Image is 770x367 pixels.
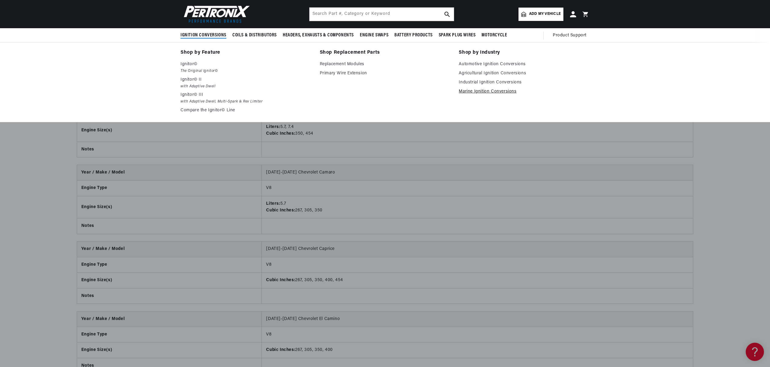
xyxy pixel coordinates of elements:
th: Notes [77,218,262,234]
a: Ignitor© III with Adaptive Dwell, Multi-Spark & Rev Limiter [181,91,311,105]
summary: Spark Plug Wires [436,28,479,42]
summary: Battery Products [391,28,436,42]
th: Engine Type [77,180,262,196]
span: Spark Plug Wires [439,32,476,39]
td: 267, 305, 350, 400 [262,342,693,358]
td: 267, 305, 350, 400, 454 [262,273,693,288]
a: Ignitor© II with Adaptive Dwell [181,76,311,90]
span: Add my vehicle [529,11,561,17]
td: V8 [262,257,693,272]
span: Headers, Exhausts & Components [283,32,354,39]
p: Ignitor© III [181,91,311,99]
th: Engine Size(s) [77,273,262,288]
th: Engine Size(s) [77,196,262,218]
strong: Cubic Inches: [266,348,295,352]
span: Battery Products [394,32,433,39]
th: Engine Type [77,327,262,342]
a: Automotive Ignition Conversions [459,61,589,68]
th: Engine Type [77,257,262,272]
th: Engine Size(s) [77,342,262,358]
th: Notes [77,142,262,157]
a: Shop by Industry [459,49,589,57]
summary: Ignition Conversions [181,28,229,42]
a: Shop Replacement Parts [320,49,451,57]
th: Notes [77,288,262,304]
strong: Cubic Inches: [266,278,295,282]
td: [DATE]-[DATE] Chevrolet El Camino [262,311,693,327]
em: with Adaptive Dwell [181,83,311,90]
summary: Product Support [553,28,589,43]
input: Search Part #, Category or Keyword [309,8,454,21]
a: Marine Ignition Conversions [459,88,589,95]
td: [DATE]-[DATE] Chevrolet Caprice [262,241,693,257]
p: Ignitor© [181,61,311,68]
summary: Engine Swaps [357,28,391,42]
th: Year / Make / Model [77,241,262,257]
td: 5.7, 7.4 350, 454 [262,120,693,142]
strong: Cubic Inches: [266,131,295,136]
p: Ignitor© II [181,76,311,83]
img: Pertronix [181,4,250,25]
th: Engine Size(s) [77,120,262,142]
a: Primary Wire Extension [320,70,451,77]
strong: Liters: [266,201,280,206]
span: Coils & Distributors [232,32,277,39]
span: Ignition Conversions [181,32,226,39]
a: Industrial Ignition Conversions [459,79,589,86]
strong: Liters: [266,125,280,129]
em: with Adaptive Dwell, Multi-Spark & Rev Limiter [181,99,311,105]
a: Replacement Modules [320,61,451,68]
summary: Coils & Distributors [229,28,280,42]
a: Ignitor© The Original Ignitor© [181,61,311,74]
td: V8 [262,180,693,196]
span: Engine Swaps [360,32,388,39]
span: Product Support [553,32,586,39]
a: Shop by Feature [181,49,311,57]
a: Add my vehicle [518,8,563,21]
span: Motorcycle [481,32,507,39]
td: [DATE]-[DATE] Chevrolet Camaro [262,165,693,180]
button: search button [441,8,454,21]
a: Agricultural Ignition Conversions [459,70,589,77]
summary: Motorcycle [478,28,510,42]
td: 5.7 267, 305, 350 [262,196,693,218]
th: Year / Make / Model [77,165,262,180]
td: V8 [262,327,693,342]
a: Compare the Ignitor© Line [181,107,311,114]
em: The Original Ignitor© [181,68,311,74]
th: Year / Make / Model [77,311,262,327]
summary: Headers, Exhausts & Components [280,28,357,42]
strong: Cubic Inches: [266,208,295,213]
